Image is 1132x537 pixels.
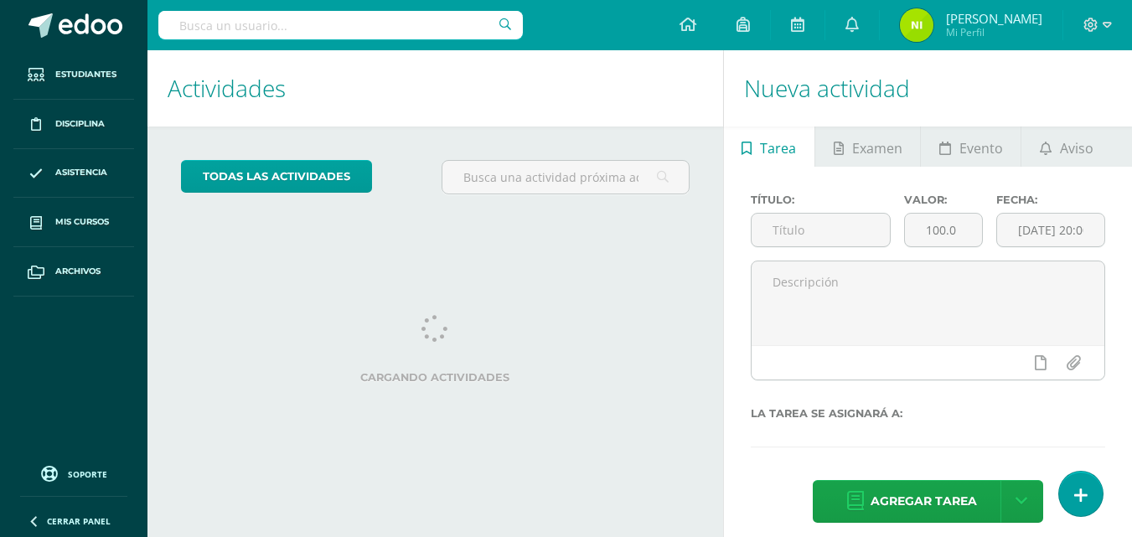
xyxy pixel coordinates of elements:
a: Estudiantes [13,50,134,100]
a: Archivos [13,247,134,297]
input: Fecha de entrega [997,214,1104,246]
span: Tarea [760,128,796,168]
span: Estudiantes [55,68,116,81]
span: Examen [852,128,902,168]
a: Soporte [20,462,127,484]
span: Aviso [1060,128,1093,168]
span: Archivos [55,265,101,278]
input: Título [752,214,890,246]
a: Tarea [724,127,814,167]
h1: Actividades [168,50,703,127]
a: Examen [815,127,920,167]
span: Mi Perfil [946,25,1042,39]
label: Título: [751,194,891,206]
label: Fecha: [996,194,1105,206]
input: Busca un usuario... [158,11,523,39]
label: La tarea se asignará a: [751,407,1105,420]
img: 847ab3172bd68bb5562f3612eaf970ae.png [900,8,933,42]
span: Asistencia [55,166,107,179]
a: Aviso [1021,127,1111,167]
span: Cerrar panel [47,515,111,527]
span: [PERSON_NAME] [946,10,1042,27]
a: todas las Actividades [181,160,372,193]
a: Mis cursos [13,198,134,247]
input: Puntos máximos [905,214,982,246]
a: Asistencia [13,149,134,199]
span: Mis cursos [55,215,109,229]
label: Cargando actividades [181,371,690,384]
span: Evento [959,128,1003,168]
input: Busca una actividad próxima aquí... [442,161,688,194]
a: Disciplina [13,100,134,149]
label: Valor: [904,194,983,206]
h1: Nueva actividad [744,50,1112,127]
span: Disciplina [55,117,105,131]
span: Soporte [68,468,107,480]
a: Evento [921,127,1021,167]
span: Agregar tarea [871,481,977,522]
